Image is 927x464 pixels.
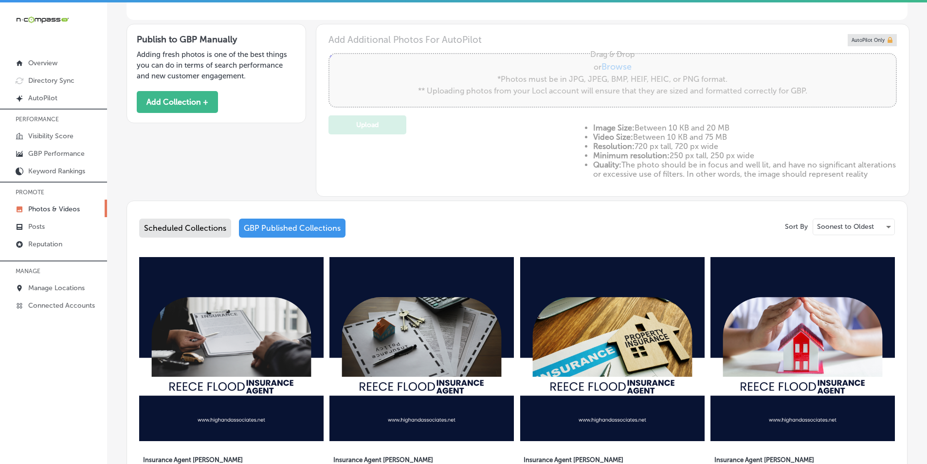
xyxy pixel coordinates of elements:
p: Manage Locations [28,284,85,292]
div: Scheduled Collections [139,219,231,238]
p: Sort By [785,223,808,231]
p: Soonest to Oldest [817,222,874,231]
p: Connected Accounts [28,301,95,310]
p: Keyword Rankings [28,167,85,175]
div: Soonest to Oldest [813,219,894,235]
img: Collection thumbnail [710,257,895,442]
p: Overview [28,59,57,67]
img: Collection thumbnail [329,257,514,442]
p: AutoPilot [28,94,57,102]
p: Directory Sync [28,76,74,85]
p: Adding fresh photos is one of the best things you can do in terms of search performance and new c... [137,49,296,81]
div: GBP Published Collections [239,219,345,238]
p: Posts [28,223,45,231]
img: Collection thumbnail [520,257,705,442]
p: Visibility Score [28,132,73,140]
h3: Publish to GBP Manually [137,34,296,45]
p: Photos & Videos [28,205,80,213]
button: Add Collection + [137,91,218,113]
p: Reputation [28,240,62,248]
img: 660ab0bf-5cc7-4cb8-ba1c-48b5ae0f18e60NCTV_CLogo_TV_Black_-500x88.png [16,15,69,24]
img: Collection thumbnail [139,257,324,442]
p: GBP Performance [28,149,85,158]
